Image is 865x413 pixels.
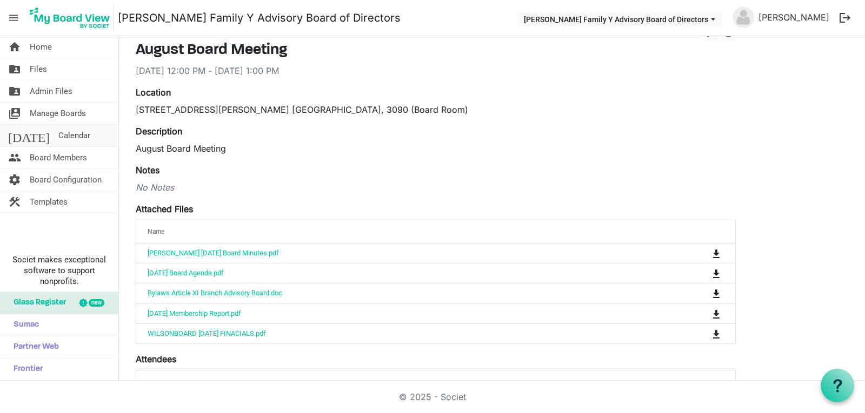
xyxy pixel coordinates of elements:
span: Calendar [58,125,90,146]
span: Admin Files [30,80,72,102]
div: new [89,299,104,307]
span: Templates [30,191,68,213]
div: [STREET_ADDRESS][PERSON_NAME] [GEOGRAPHIC_DATA], 3090 (Board Room) [136,103,736,116]
span: folder_shared [8,58,21,80]
button: Download [709,246,724,261]
label: Notes [136,164,159,177]
span: Home [30,36,52,58]
td: July 2025 Membership Report.pdf is template cell column header Name [136,303,668,323]
span: Societ makes exceptional software to support nonprofits. [5,254,114,287]
button: Download [709,286,724,301]
td: is Command column column header [668,303,735,323]
p: August Board Meeting [136,142,736,155]
label: Description [136,125,182,138]
span: switch_account [8,103,21,124]
a: WILSONBOARD [DATE] FINACIALS.pdf [148,329,266,337]
span: Files [30,58,47,80]
img: My Board View Logo [26,4,114,31]
td: is Command column column header [668,283,735,303]
a: [PERSON_NAME] Family Y Advisory Board of Directors [118,7,401,29]
label: Attached Files [136,202,193,215]
span: Manage Boards [30,103,86,124]
span: settings [8,169,21,191]
span: Partner Web [8,336,59,358]
td: Bylaws Article XI Branch Advisory Board.doc is template cell column header Name [136,283,668,303]
div: [DATE] 12:00 PM - [DATE] 1:00 PM [136,64,736,77]
button: Download [709,326,724,341]
span: Glass Register [8,292,66,314]
span: home [8,36,21,58]
a: [DATE] Membership Report.pdf [148,309,241,317]
h3: August Board Meeting [136,42,736,60]
button: logout [834,6,856,29]
a: © 2025 - Societ [399,391,466,402]
img: no-profile-picture.svg [733,6,754,28]
span: Name [148,228,164,235]
a: [PERSON_NAME] [DATE] Board Minutes.pdf [148,249,279,257]
button: Download [709,306,724,321]
span: [DATE] [8,125,50,146]
td: is Command column column header [668,323,735,343]
label: Attendees [136,353,176,365]
td: is Command column column header [668,263,735,283]
button: Download [709,266,724,281]
span: Board Configuration [30,169,102,191]
td: Wilson May 2025 Board Minutes.pdf is template cell column header Name [136,243,668,263]
button: Wilson Family Y Advisory Board of Directors dropdownbutton [517,11,722,26]
span: menu [3,8,24,28]
span: Board Members [30,147,87,168]
span: construction [8,191,21,213]
span: people [8,147,21,168]
label: Location [136,86,171,99]
span: folder_shared [8,80,21,102]
span: Frontier [8,358,43,380]
span: Sumac [8,314,39,336]
td: is Command column column header [668,243,735,263]
a: [DATE] Board Agenda.pdf [148,269,224,277]
div: No Notes [136,181,736,194]
td: WILSONBOARD JUL2025 FINACIALS.pdf is template cell column header Name [136,323,668,343]
td: August 2025 Board Agenda.pdf is template cell column header Name [136,263,668,283]
a: My Board View Logo [26,4,118,31]
a: [PERSON_NAME] [754,6,834,28]
a: Bylaws Article XI Branch Advisory Board.doc [148,289,282,297]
